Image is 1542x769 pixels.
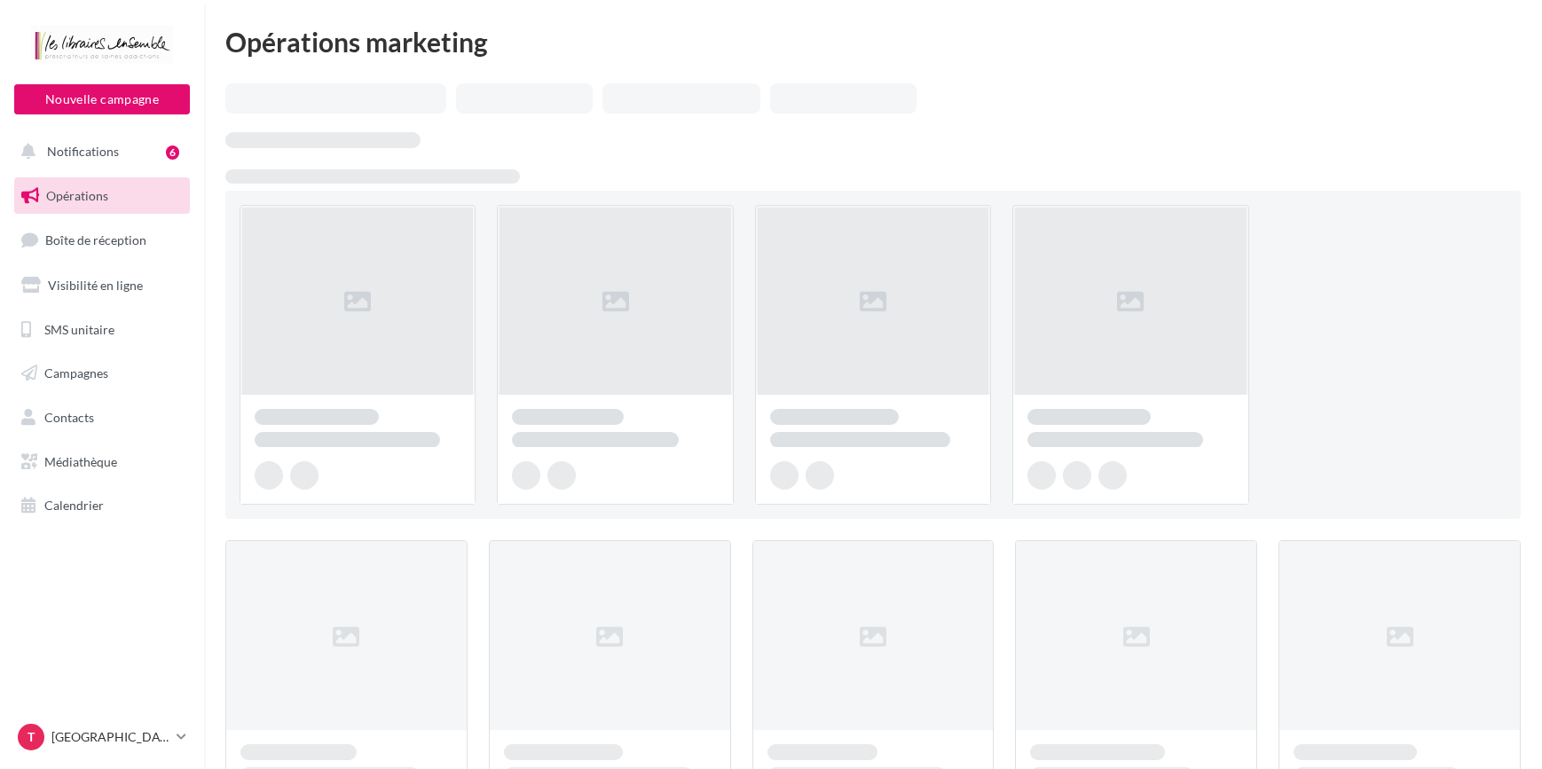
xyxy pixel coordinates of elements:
span: Campagnes [44,365,108,381]
div: 6 [166,145,179,160]
span: Calendrier [44,498,104,513]
span: Notifications [47,144,119,159]
div: Opérations marketing [225,28,1521,55]
p: [GEOGRAPHIC_DATA] [51,728,169,746]
a: Opérations [11,177,193,215]
a: Contacts [11,399,193,436]
span: SMS unitaire [44,321,114,336]
span: Boîte de réception [45,232,146,247]
span: Visibilité en ligne [48,278,143,293]
a: Campagnes [11,355,193,392]
a: Boîte de réception [11,221,193,259]
a: Calendrier [11,487,193,524]
a: Visibilité en ligne [11,267,193,304]
a: Médiathèque [11,443,193,481]
span: Opérations [46,188,108,203]
a: T [GEOGRAPHIC_DATA] [14,720,190,754]
span: Contacts [44,410,94,425]
a: SMS unitaire [11,311,193,349]
span: T [28,728,35,746]
span: Médiathèque [44,454,117,469]
button: Nouvelle campagne [14,84,190,114]
button: Notifications 6 [11,133,186,170]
